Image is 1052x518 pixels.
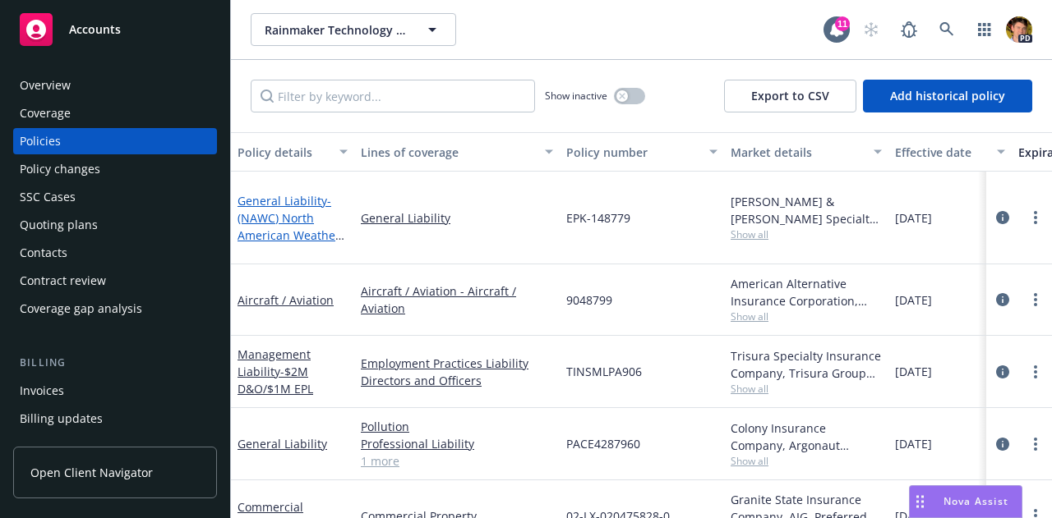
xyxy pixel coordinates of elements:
a: more [1026,434,1045,454]
div: 11 [835,16,850,31]
button: Rainmaker Technology Corporation [251,13,456,46]
button: Effective date [888,132,1012,172]
div: Quoting plans [20,212,98,238]
span: Rainmaker Technology Corporation [265,21,407,39]
div: Coverage [20,100,71,126]
span: Nova Assist [944,494,1008,508]
div: Billing [13,355,217,371]
span: Add historical policy [890,88,1005,103]
a: Start snowing [855,13,888,46]
a: Billing updates [13,406,217,432]
a: Directors and Officers [361,372,553,389]
div: Drag to move [910,486,930,517]
a: circleInformation [993,208,1013,227]
a: Pollution [361,418,553,435]
a: Quoting plans [13,212,217,238]
span: - (NAWC) North American Weather Consultants, Inc. of [US_STATE] [238,193,344,277]
div: Market details [731,144,864,161]
span: Open Client Navigator [30,464,153,481]
span: [DATE] [895,363,932,380]
a: Contacts [13,240,217,266]
div: [PERSON_NAME] & [PERSON_NAME] Specialty Insurance Company, [PERSON_NAME] & [PERSON_NAME] ([GEOGRA... [731,193,882,227]
span: [DATE] [895,291,932,309]
button: Nova Assist [909,485,1022,518]
a: 1 more [361,452,553,470]
a: Professional Liability [361,435,553,452]
button: Market details [724,132,888,172]
span: PACE4287960 [566,435,640,452]
div: Policies [20,128,61,154]
a: Employment Practices Liability [361,355,553,372]
span: Show all [731,309,882,323]
a: Invoices [13,378,217,404]
input: Filter by keyword... [251,80,535,112]
a: Coverage gap analysis [13,296,217,322]
img: photo [1006,16,1032,43]
div: Lines of coverage [361,144,535,161]
a: circleInformation [993,290,1013,309]
div: Policy number [566,144,699,161]
a: more [1026,290,1045,309]
div: Contacts [20,240,67,266]
div: American Alternative Insurance Corporation, [GEOGRAPHIC_DATA] Re, Global Aerospace Inc [731,275,882,309]
button: Policy number [560,132,724,172]
a: Report a Bug [893,13,925,46]
button: Policy details [231,132,354,172]
a: Contract review [13,268,217,294]
span: EPK-148779 [566,209,630,227]
div: Invoices [20,378,64,404]
span: 9048799 [566,291,612,309]
button: Export to CSV [724,80,856,112]
div: Coverage gap analysis [20,296,142,322]
a: more [1026,208,1045,227]
a: more [1026,362,1045,382]
a: General Liability [238,193,344,277]
div: SSC Cases [20,184,76,210]
span: Show inactive [545,89,607,103]
a: General Liability [238,436,327,452]
a: SSC Cases [13,184,217,210]
a: Accounts [13,7,217,53]
a: Policies [13,128,217,154]
a: circleInformation [993,434,1013,454]
button: Add historical policy [863,80,1032,112]
a: Search [930,13,963,46]
a: Aircraft / Aviation - Aircraft / Aviation [361,282,553,317]
div: Overview [20,72,71,99]
a: Coverage [13,100,217,126]
a: Management Liability [238,346,313,397]
span: Show all [731,227,882,241]
a: Aircraft / Aviation [238,292,334,308]
a: General Liability [361,209,553,227]
div: Policy changes [20,156,100,182]
a: Policy changes [13,156,217,182]
span: TINSMLPA906 [566,363,642,380]
a: Switch app [968,13,1001,46]
div: Contract review [20,268,106,294]
a: Overview [13,72,217,99]
span: Export to CSV [751,88,829,103]
div: Colony Insurance Company, Argonaut Insurance Company (Argo), CRC Group [731,419,882,454]
span: [DATE] [895,209,932,227]
span: Accounts [69,23,121,36]
span: Show all [731,454,882,468]
span: [DATE] [895,435,932,452]
div: Policy details [238,144,330,161]
div: Trisura Specialty Insurance Company, Trisura Group Ltd., RT Specialty Insurance Services, LLC (RS... [731,347,882,382]
span: Show all [731,382,882,396]
button: Lines of coverage [354,132,560,172]
a: circleInformation [993,362,1013,382]
div: Billing updates [20,406,103,432]
div: Effective date [895,144,987,161]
